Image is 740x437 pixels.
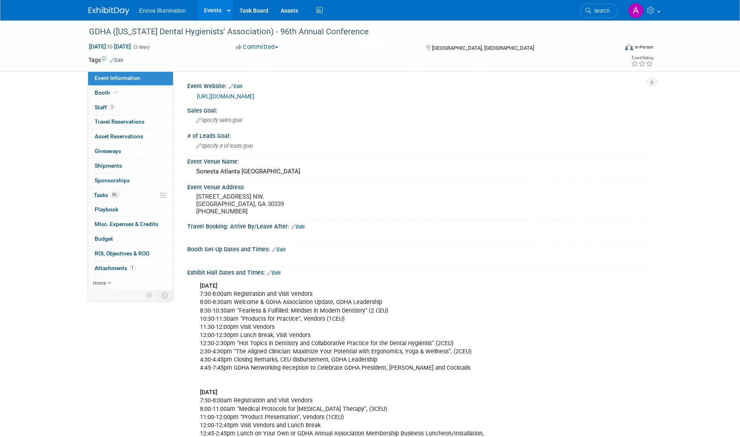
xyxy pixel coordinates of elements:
[94,192,119,198] span: Tasks
[88,232,173,246] a: Budget
[95,177,130,184] span: Sponsorships
[187,220,651,231] div: Travel Booking: Arrive By/Leave After:
[628,3,644,18] img: Abby Nelson
[634,44,654,50] div: In-Person
[95,118,144,125] span: Travel Reservations
[110,192,119,198] span: 0%
[187,243,651,254] div: Booth Set-Up Dates and Times:
[89,7,129,15] img: ExhibitDay
[133,44,150,50] span: (2 days)
[88,129,173,144] a: Asset Reservations
[229,84,242,89] a: Edit
[272,247,286,253] a: Edit
[193,165,645,178] div: Sonesta Atlanta [GEOGRAPHIC_DATA]
[591,8,610,14] span: Search
[625,44,633,50] img: Format-Inperson.png
[95,104,115,111] span: Staff
[88,202,173,217] a: Playbook
[196,193,372,215] pre: [STREET_ADDRESS] NW. [GEOGRAPHIC_DATA], GA 30339 [PHONE_NUMBER]
[139,7,186,14] span: Enova Illumination
[89,43,131,50] span: [DATE] [DATE]
[196,117,242,123] span: Specify sales goal
[110,58,123,63] a: Edit
[88,173,173,188] a: Sponsorships
[157,290,173,301] td: Toggle Event Tabs
[95,235,113,242] span: Budget
[200,389,217,396] b: [DATE]
[95,148,121,154] span: Giveaways
[88,276,173,290] a: more
[88,217,173,231] a: Misc. Expenses & Credits
[187,155,651,166] div: Event Venue Name:
[187,104,651,115] div: Sales Goal:
[93,280,106,286] span: more
[142,290,157,301] td: Personalize Event Tab Strip
[187,130,651,140] div: # of Leads Goal:
[129,265,135,271] span: 1
[106,43,114,50] span: to
[88,115,173,129] a: Travel Reservations
[200,282,217,289] b: [DATE]
[95,89,120,96] span: Booth
[580,4,618,18] a: Search
[88,261,173,275] a: Attachments1
[109,104,115,110] span: 1
[88,159,173,173] a: Shipments
[196,143,253,149] span: Specify # of leads goal
[88,144,173,158] a: Giveaways
[88,86,173,100] a: Booth
[86,24,605,39] div: GDHA ([US_STATE] Dental Hygienists' Association) - 96th Annual Conference
[187,266,651,277] div: Exhibit Hall Dates and Times:
[114,90,118,95] i: Booth reservation complete
[631,56,653,60] div: Event Rating
[187,181,651,191] div: Event Venue Address:
[88,246,173,261] a: ROI, Objectives & ROO
[95,162,122,169] span: Shipments
[432,45,534,51] span: [GEOGRAPHIC_DATA], [GEOGRAPHIC_DATA]
[88,71,173,85] a: Event Information
[88,100,173,115] a: Staff1
[187,80,651,91] div: Event Website:
[197,93,255,100] a: [URL][DOMAIN_NAME]
[267,270,281,276] a: Edit
[89,56,123,64] td: Tags
[569,42,654,55] div: Event Format
[233,43,281,51] button: Committed
[95,206,118,213] span: Playbook
[95,250,149,257] span: ROI, Objectives & ROO
[291,224,305,230] a: Edit
[95,133,143,140] span: Asset Reservations
[95,265,135,271] span: Attachments
[95,75,140,81] span: Event Information
[88,188,173,202] a: Tasks0%
[95,221,158,227] span: Misc. Expenses & Credits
